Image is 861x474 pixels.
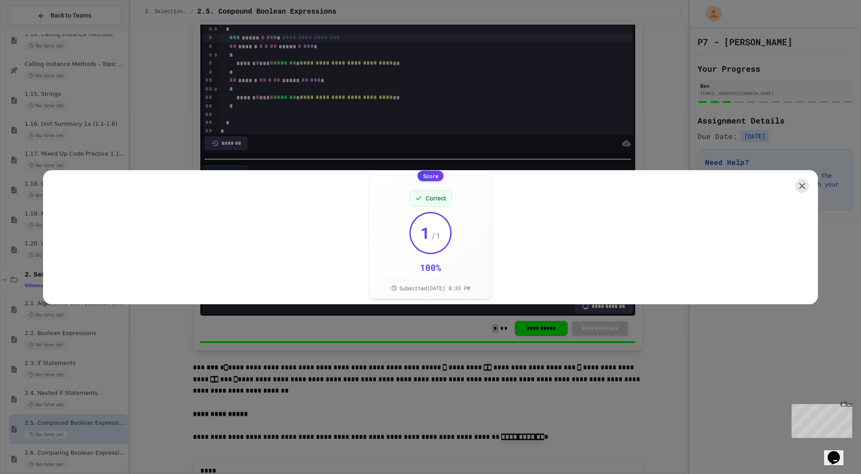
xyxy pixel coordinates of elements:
span: Submitted [DATE] 8:35 PM [399,284,470,292]
span: 1 [420,224,430,241]
span: Correct [426,194,446,203]
div: 100 % [420,261,441,273]
iframe: chat widget [788,401,852,438]
div: Score [418,171,444,181]
div: Chat with us now!Close [4,4,61,56]
iframe: chat widget [824,439,852,465]
span: / 1 [431,230,441,242]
